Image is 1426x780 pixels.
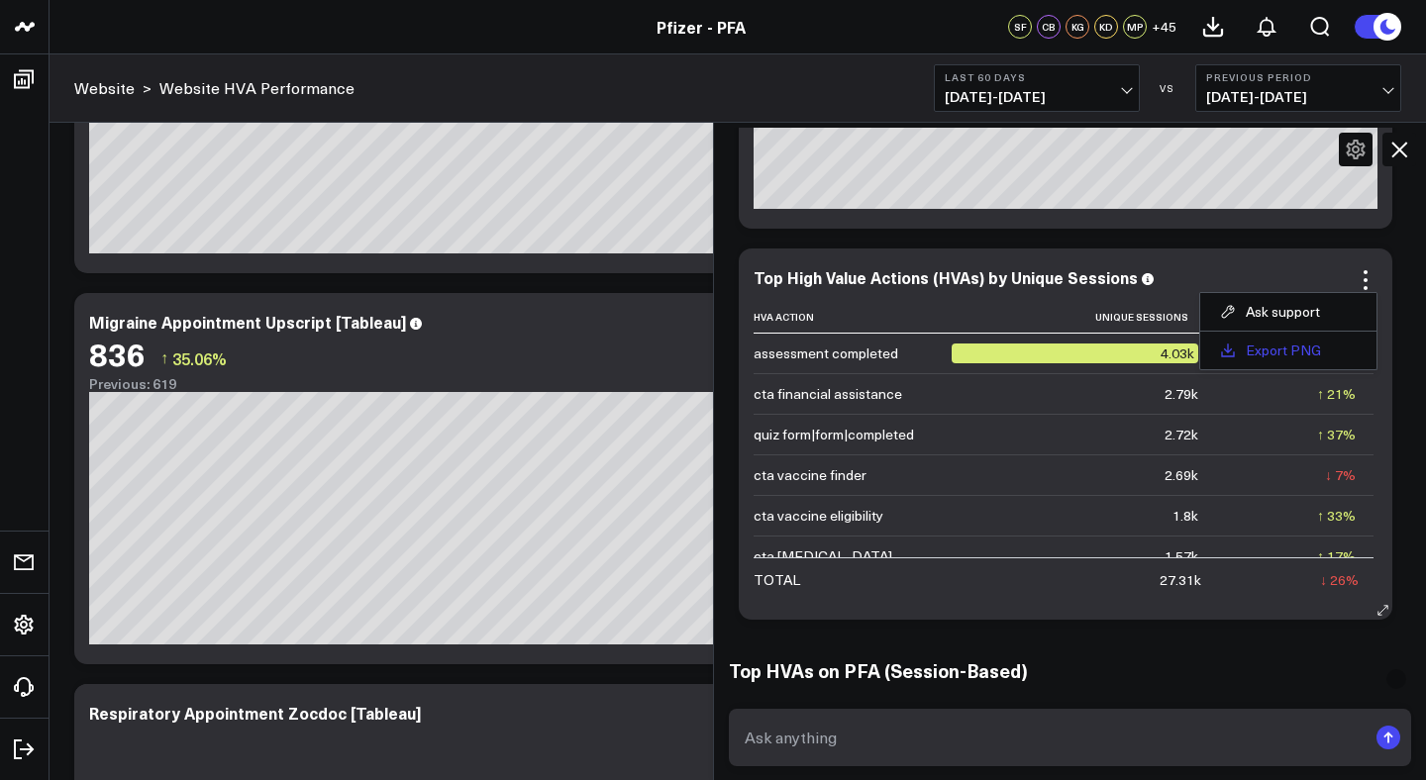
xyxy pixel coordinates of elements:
[754,425,914,444] div: quiz form|form|completed
[1152,15,1176,39] button: +45
[1123,15,1147,39] div: MP
[754,465,866,485] div: cta vaccine finder
[1165,425,1198,444] div: 2.72k
[754,301,952,334] th: Hva Action
[74,77,135,99] a: Website
[89,376,713,392] div: Previous: 619
[1165,546,1198,566] div: 1.57k
[1317,425,1356,444] div: ↑ 37%
[754,384,902,404] div: cta financial assistance
[1160,570,1201,590] div: 27.31k
[1317,384,1356,404] div: ↑ 21%
[945,71,1129,83] b: Last 60 Days
[1220,303,1357,321] button: Ask support
[1165,384,1198,404] div: 2.79k
[1317,506,1356,526] div: ↑ 33%
[160,345,168,371] span: ↑
[1206,71,1390,83] b: Previous Period
[1152,20,1176,34] span: + 45
[1094,15,1118,39] div: KD
[1008,15,1032,39] div: SF
[729,659,1411,681] h3: Top HVAs on PFA (Session-Based)
[754,546,892,566] div: cta [MEDICAL_DATA]
[945,89,1129,105] span: [DATE] - [DATE]
[657,16,746,38] a: Pfizer - PFA
[1066,15,1089,39] div: KG
[1150,82,1185,94] div: VS
[754,506,883,526] div: cta vaccine eligibility
[1037,15,1061,39] div: CB
[1195,64,1401,112] button: Previous Period[DATE]-[DATE]
[172,347,227,369] span: 35.06%
[159,77,355,99] a: Website HVA Performance
[754,570,800,590] div: TOTAL
[1165,465,1198,485] div: 2.69k
[952,343,1198,363] div: 4.03k
[934,64,1140,112] button: Last 60 Days[DATE]-[DATE]
[1206,89,1390,105] span: [DATE] - [DATE]
[1172,506,1198,526] div: 1.8k
[1325,465,1356,485] div: ↓ 7%
[89,702,421,724] div: Respiratory Appointment Zocdoc [Tableau]
[1320,570,1359,590] div: ↓ 26%
[1317,546,1356,566] div: ↑ 17%
[754,343,898,363] div: assessment completed
[1220,341,1357,359] a: Export PNG
[89,336,146,371] div: 836
[74,77,152,99] div: >
[952,301,1216,334] th: Unique Sessions
[89,311,406,333] div: Migraine Appointment Upscript [Tableau]
[754,266,1138,288] div: Top High Value Actions (HVAs) by Unique Sessions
